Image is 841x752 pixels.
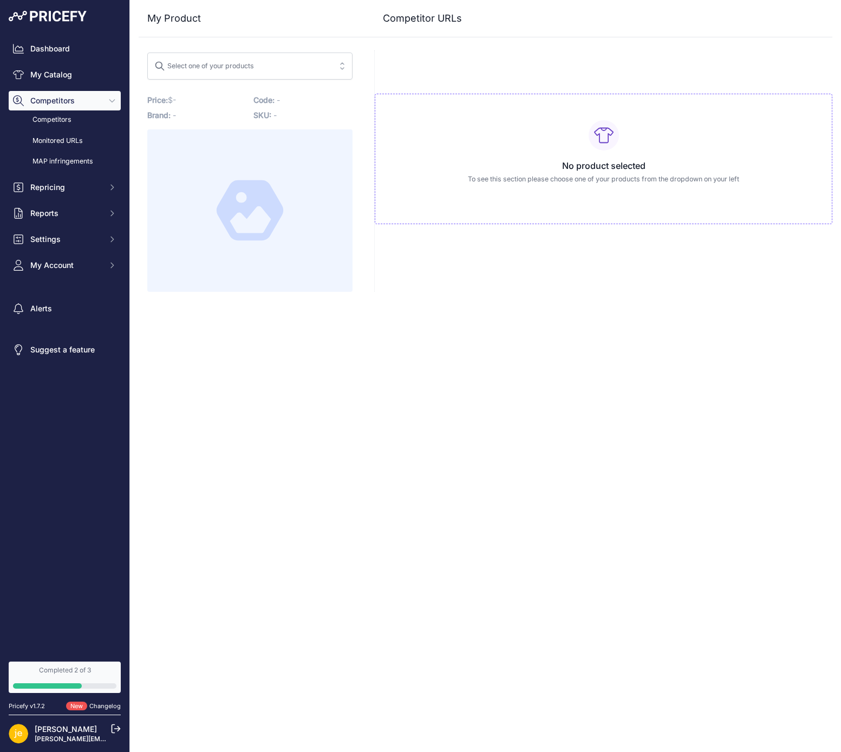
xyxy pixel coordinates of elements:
a: Competitors [9,110,121,129]
span: - [273,110,277,120]
p: To see this section please choose one of your products from the dropdown on your left [384,174,823,185]
img: Pricefy Logo [9,11,87,22]
a: Alerts [9,299,121,318]
a: Dashboard [9,39,121,58]
span: New [66,702,87,711]
a: [PERSON_NAME][EMAIL_ADDRESS][DOMAIN_NAME] [35,735,201,743]
h3: No product selected [384,159,823,172]
a: MAP infringements [9,152,121,171]
span: Reports [30,208,101,219]
a: Suggest a feature [9,340,121,359]
div: Pricefy v1.7.2 [9,702,45,711]
span: SKU: [253,110,271,120]
nav: Sidebar [9,39,121,649]
a: Changelog [89,702,121,710]
span: Price: [147,95,168,104]
h3: Competitor URLs [383,11,462,26]
a: My Catalog [9,65,121,84]
a: Completed 2 of 3 [9,662,121,693]
div: Completed 2 of 3 [13,666,116,675]
button: My Account [9,256,121,275]
span: Code: [253,95,275,104]
button: Repricing [9,178,121,197]
button: Select one of your products [147,53,353,80]
div: Select one of your products [154,57,254,71]
a: [PERSON_NAME] [35,724,97,734]
h3: My Product [147,11,353,26]
button: Competitors [9,91,121,110]
span: Settings [30,234,101,245]
a: Monitored URLs [9,132,121,151]
span: My Account [30,260,101,271]
button: Settings [9,230,121,249]
button: Reports [9,204,121,223]
span: Brand: [147,110,171,120]
p: $ [147,93,247,108]
span: Competitors [30,95,101,106]
span: - [277,95,280,104]
span: - [173,110,176,120]
span: Repricing [30,182,101,193]
span: - [173,95,176,104]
